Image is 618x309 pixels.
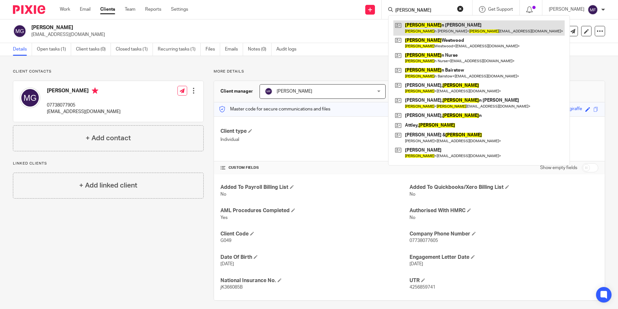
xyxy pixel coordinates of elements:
[60,6,70,13] a: Work
[220,262,234,266] span: [DATE]
[220,207,409,214] h4: AML Procedures Completed
[145,6,161,13] a: Reports
[158,43,201,56] a: Recurring tasks (1)
[220,231,409,237] h4: Client Code
[410,277,598,284] h4: UTR
[220,128,409,135] h4: Client type
[220,88,253,95] h3: Client manager
[220,192,226,197] span: No
[410,215,415,220] span: No
[13,69,204,74] p: Client contacts
[171,6,188,13] a: Settings
[248,43,272,56] a: Notes (0)
[220,136,409,143] p: Individual
[410,285,435,290] span: 4256859741
[76,43,111,56] a: Client tasks (0)
[410,192,415,197] span: No
[86,133,131,143] h4: + Add contact
[79,180,137,190] h4: + Add linked client
[37,43,71,56] a: Open tasks (1)
[13,5,45,14] img: Pixie
[395,8,453,14] input: Search
[488,7,513,12] span: Get Support
[47,102,121,109] p: 07738077905
[225,43,243,56] a: Emails
[220,285,243,290] span: jK366085B
[31,31,517,38] p: [EMAIL_ADDRESS][DOMAIN_NAME]
[20,87,40,108] img: svg%3E
[100,6,115,13] a: Clients
[410,184,598,191] h4: Added To Quickbooks/Xero Billing List
[31,24,420,31] h2: [PERSON_NAME]
[13,24,27,38] img: svg%3E
[125,6,135,13] a: Team
[457,6,463,12] button: Clear
[410,207,598,214] h4: Authorised With HMRC
[219,106,330,112] p: Master code for secure communications and files
[80,6,91,13] a: Email
[47,87,121,96] h4: [PERSON_NAME]
[410,254,598,261] h4: Engagement Letter Date
[220,254,409,261] h4: Date Of Birth
[220,238,231,243] span: G049
[214,69,605,74] p: More details
[206,43,220,56] a: Files
[13,161,204,166] p: Linked clients
[92,87,98,94] i: Primary
[220,165,409,170] h4: CUSTOM FIELDS
[588,5,598,15] img: svg%3E
[549,6,584,13] p: [PERSON_NAME]
[220,184,409,191] h4: Added To Payroll Billing List
[13,43,32,56] a: Details
[265,87,272,95] img: svg%3E
[47,109,121,115] p: [EMAIL_ADDRESS][DOMAIN_NAME]
[410,238,438,243] span: 07738077605
[540,165,577,171] label: Show empty fields
[277,89,312,94] span: [PERSON_NAME]
[410,262,423,266] span: [DATE]
[276,43,301,56] a: Audit logs
[220,277,409,284] h4: National Insurance No.
[220,215,228,220] span: Yes
[116,43,153,56] a: Closed tasks (1)
[410,231,598,237] h4: Company Phone Number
